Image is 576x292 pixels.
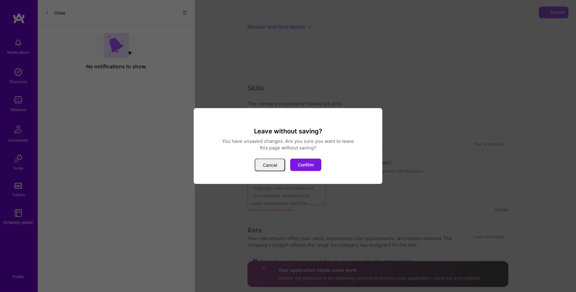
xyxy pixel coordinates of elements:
h3: Leave without saving? [201,127,375,135]
div: You have unsaved changes. Are you sure you want to leave [201,138,375,144]
div: this page without saving? [201,144,375,151]
button: Cancel [255,159,285,171]
button: Confirm [290,159,321,171]
div: modal [194,108,382,184]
